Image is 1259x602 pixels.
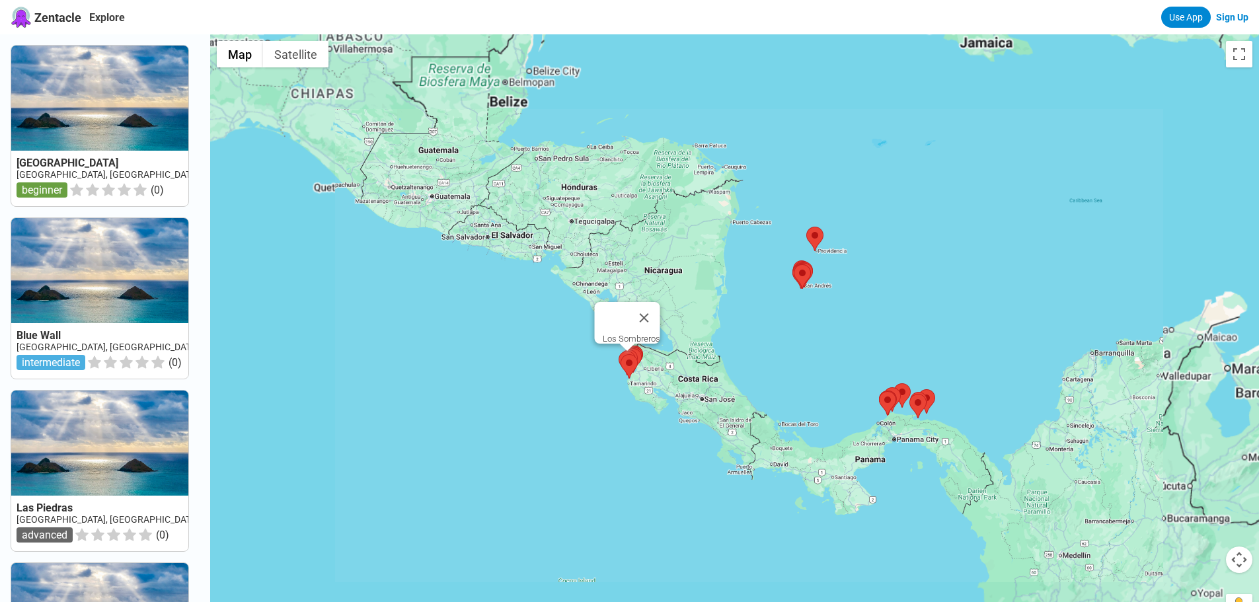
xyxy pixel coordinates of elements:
[89,11,125,24] a: Explore
[1226,41,1252,67] button: Toggle fullscreen view
[1161,7,1211,28] a: Use App
[1226,546,1252,573] button: Map camera controls
[34,11,81,24] span: Zentacle
[602,334,660,344] div: Los Sombreros
[11,7,32,28] img: Zentacle logo
[628,302,660,334] button: Close
[217,41,263,67] button: Show street map
[11,7,81,28] a: Zentacle logoZentacle
[263,41,328,67] button: Show satellite imagery
[1216,12,1248,22] a: Sign Up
